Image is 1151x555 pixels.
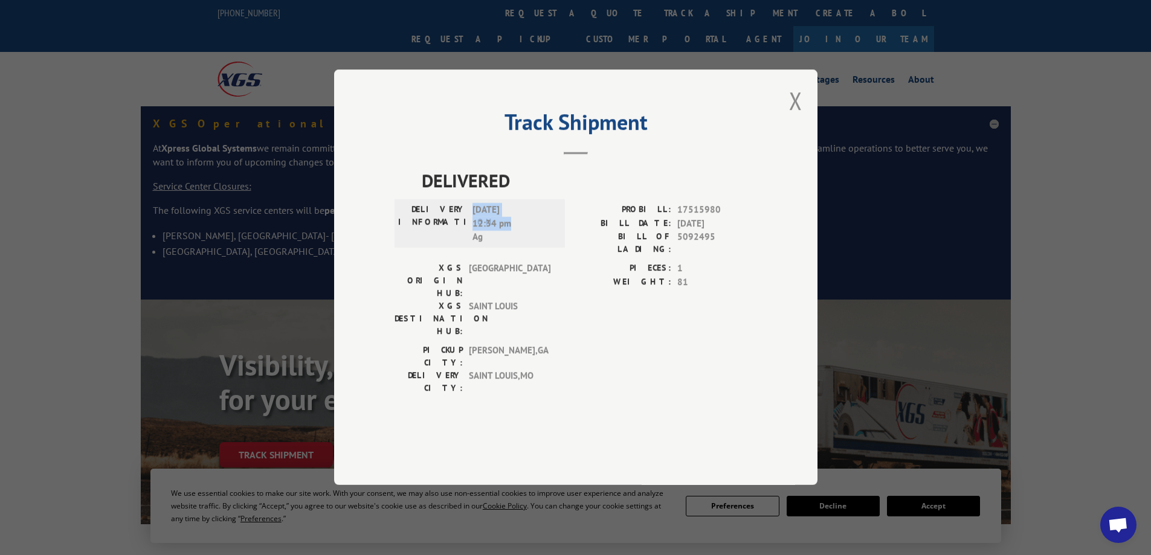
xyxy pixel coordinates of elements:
[576,262,671,276] label: PIECES:
[395,344,463,370] label: PICKUP CITY:
[576,275,671,289] label: WEIGHT:
[472,204,554,245] span: [DATE] 12:34 pm Ag
[789,85,802,117] button: Close modal
[395,370,463,395] label: DELIVERY CITY:
[469,300,550,338] span: SAINT LOUIS
[677,275,757,289] span: 81
[395,300,463,338] label: XGS DESTINATION HUB:
[677,217,757,231] span: [DATE]
[469,262,550,300] span: [GEOGRAPHIC_DATA]
[576,204,671,217] label: PROBILL:
[398,204,466,245] label: DELIVERY INFORMATION:
[469,344,550,370] span: [PERSON_NAME] , GA
[677,262,757,276] span: 1
[677,204,757,217] span: 17515980
[395,114,757,136] h2: Track Shipment
[1100,507,1136,543] a: Open chat
[677,231,757,256] span: 5092495
[395,262,463,300] label: XGS ORIGIN HUB:
[469,370,550,395] span: SAINT LOUIS , MO
[422,167,757,194] span: DELIVERED
[576,231,671,256] label: BILL OF LADING:
[576,217,671,231] label: BILL DATE:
